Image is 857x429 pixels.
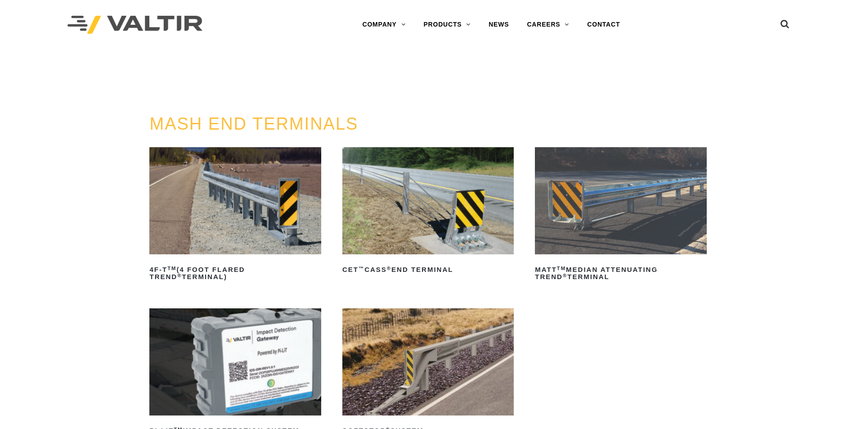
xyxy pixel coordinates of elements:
img: Valtir [67,16,202,34]
h2: 4F-T (4 Foot Flared TREND Terminal) [149,262,321,284]
h2: CET CASS End Terminal [342,262,514,277]
a: CONTACT [578,16,629,34]
a: PRODUCTS [414,16,480,34]
a: MATTTMMedian Attenuating TREND®Terminal [535,147,706,284]
a: CAREERS [518,16,578,34]
sup: ® [177,273,182,278]
a: COMPANY [353,16,414,34]
a: 4F-TTM(4 Foot Flared TREND®Terminal) [149,147,321,284]
h2: MATT Median Attenuating TREND Terminal [535,262,706,284]
img: SoftStop System End Terminal [342,308,514,415]
sup: ™ [359,266,364,271]
a: CET™CASS®End Terminal [342,147,514,277]
sup: TM [167,266,176,271]
a: NEWS [480,16,518,34]
sup: TM [557,266,566,271]
a: MASH END TERMINALS [149,114,358,133]
sup: ® [563,273,567,278]
sup: ® [387,266,391,271]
